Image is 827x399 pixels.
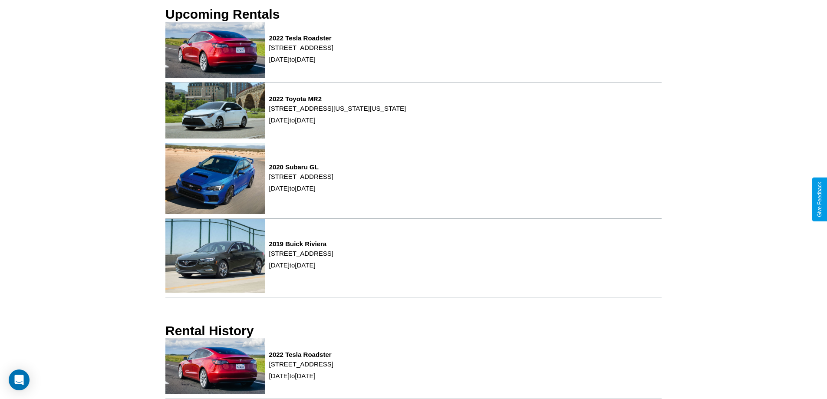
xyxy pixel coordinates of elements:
div: Open Intercom Messenger [9,369,30,390]
h3: 2019 Buick Riviera [269,240,333,247]
div: Give Feedback [817,182,823,217]
p: [DATE] to [DATE] [269,370,333,382]
img: rental [165,82,265,138]
img: rental [165,338,265,394]
p: [DATE] to [DATE] [269,259,333,271]
h3: 2022 Tesla Roadster [269,351,333,358]
h3: 2022 Tesla Roadster [269,34,333,42]
h3: Rental History [165,323,254,338]
img: rental [165,22,265,78]
p: [DATE] to [DATE] [269,114,406,126]
h3: 2022 Toyota MR2 [269,95,406,102]
p: [DATE] to [DATE] [269,53,333,65]
img: rental [165,219,265,293]
p: [STREET_ADDRESS] [269,247,333,259]
p: [DATE] to [DATE] [269,182,333,194]
img: rental [165,143,265,214]
h3: Upcoming Rentals [165,7,280,22]
p: [STREET_ADDRESS] [269,358,333,370]
p: [STREET_ADDRESS] [269,42,333,53]
p: [STREET_ADDRESS][US_STATE][US_STATE] [269,102,406,114]
p: [STREET_ADDRESS] [269,171,333,182]
h3: 2020 Subaru GL [269,163,333,171]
